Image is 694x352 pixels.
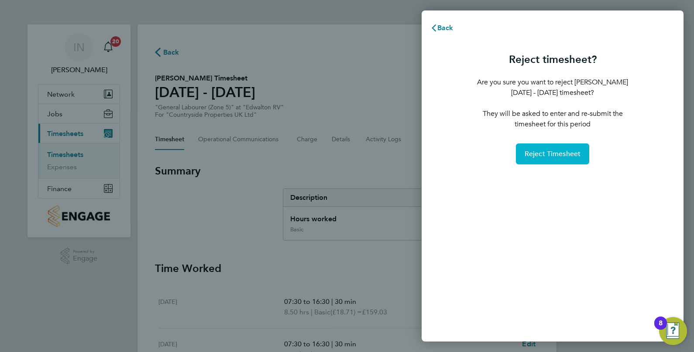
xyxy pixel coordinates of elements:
span: Back [437,24,454,32]
button: Open Resource Center, 8 new notifications [659,317,687,345]
span: Reject Timesheet [525,150,581,158]
p: Are you sure you want to reject [PERSON_NAME] [DATE] - [DATE] timesheet? [476,77,629,98]
button: Reject Timesheet [516,143,590,164]
button: Back [422,19,462,37]
div: 8 [659,323,663,335]
p: They will be asked to enter and re-submit the timesheet for this period [476,108,629,129]
h3: Reject timesheet? [476,52,629,66]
